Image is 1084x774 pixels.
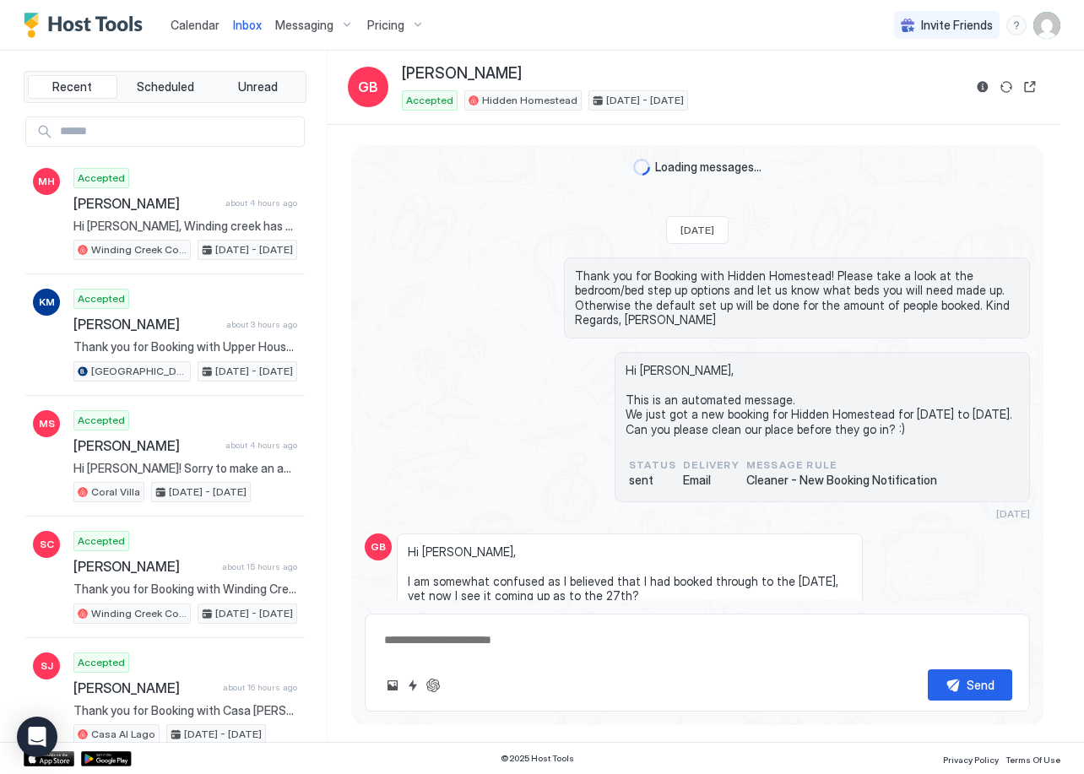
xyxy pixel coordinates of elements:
[629,457,676,473] span: status
[171,18,220,32] span: Calendar
[73,558,215,575] span: [PERSON_NAME]
[225,440,297,451] span: about 4 hours ago
[171,16,220,34] a: Calendar
[17,717,57,757] div: Open Intercom Messenger
[996,507,1030,520] span: [DATE]
[73,679,216,696] span: [PERSON_NAME]
[921,18,993,33] span: Invite Friends
[91,606,187,621] span: Winding Creek Cottage
[213,75,302,99] button: Unread
[1020,77,1040,97] button: Open reservation
[73,195,219,212] span: [PERSON_NAME]
[626,363,1019,437] span: Hi [PERSON_NAME], This is an automated message. We just got a new booking for Hidden Homestead fo...
[24,13,150,38] a: Host Tools Logo
[78,533,125,549] span: Accepted
[40,537,54,552] span: SC
[683,473,740,488] span: Email
[1006,15,1027,35] div: menu
[169,484,247,500] span: [DATE] - [DATE]
[81,751,132,766] a: Google Play Store
[91,484,140,500] span: Coral Villa
[403,675,423,696] button: Quick reply
[482,93,577,108] span: Hidden Homestead
[943,755,999,765] span: Privacy Policy
[52,79,92,95] span: Recent
[746,473,937,488] span: Cleaner - New Booking Notification
[655,160,762,175] span: Loading messages...
[1033,12,1060,39] div: User profile
[73,582,297,597] span: Thank you for Booking with Winding Creek Cottage! Please take a look at the bedroom/bed step up o...
[680,224,714,236] span: [DATE]
[184,727,262,742] span: [DATE] - [DATE]
[73,703,297,718] span: Thank you for Booking with Casa [PERSON_NAME]! Please take a look at the bedroom/bed step up opti...
[121,75,210,99] button: Scheduled
[73,339,297,355] span: Thank you for Booking with Upper House! We hope you are looking forward to your stay. Check in an...
[24,751,74,766] a: App Store
[683,457,740,473] span: Delivery
[1005,755,1060,765] span: Terms Of Use
[78,655,125,670] span: Accepted
[382,675,403,696] button: Upload image
[137,79,194,95] span: Scheduled
[39,416,55,431] span: MS
[222,561,297,572] span: about 15 hours ago
[225,198,297,208] span: about 4 hours ago
[91,364,187,379] span: [GEOGRAPHIC_DATA]
[73,437,219,454] span: [PERSON_NAME]
[629,473,676,488] span: sent
[215,606,293,621] span: [DATE] - [DATE]
[371,539,386,555] span: GB
[39,295,55,310] span: KM
[358,77,378,97] span: GB
[633,159,650,176] div: loading
[967,676,995,694] div: Send
[91,242,187,257] span: Winding Creek Cottage
[746,457,937,473] span: Message Rule
[996,77,1016,97] button: Sync reservation
[73,316,220,333] span: [PERSON_NAME]
[53,117,304,146] input: Input Field
[24,71,306,103] div: tab-group
[1005,750,1060,767] a: Terms Of Use
[78,413,125,428] span: Accepted
[928,669,1012,701] button: Send
[943,750,999,767] a: Privacy Policy
[406,93,453,108] span: Accepted
[28,75,117,99] button: Recent
[238,79,278,95] span: Unread
[606,93,684,108] span: [DATE] - [DATE]
[73,461,297,476] span: Hi [PERSON_NAME]! Sorry to make an amendment so soon. I had the wrong start date. Should be okay ...
[78,170,125,186] span: Accepted
[215,364,293,379] span: [DATE] - [DATE]
[575,268,1019,327] span: Thank you for Booking with Hidden Homestead! Please take a look at the bedroom/bed step up option...
[41,658,53,674] span: SJ
[423,675,443,696] button: ChatGPT Auto Reply
[233,18,262,32] span: Inbox
[223,682,297,693] span: about 16 hours ago
[275,18,333,33] span: Messaging
[501,753,574,764] span: © 2025 Host Tools
[402,64,522,84] span: [PERSON_NAME]
[367,18,404,33] span: Pricing
[73,219,297,234] span: Hi [PERSON_NAME], Winding creek has a coffee pod machine. :) Coffee pods supplied. Kind regards, ...
[91,727,155,742] span: Casa Al Lago
[233,16,262,34] a: Inbox
[973,77,993,97] button: Reservation information
[226,319,297,330] span: about 3 hours ago
[408,544,852,737] span: Hi [PERSON_NAME], I am somewhat confused as I believed that I had booked through to the [DATE], y...
[78,291,125,306] span: Accepted
[215,242,293,257] span: [DATE] - [DATE]
[38,174,55,189] span: MH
